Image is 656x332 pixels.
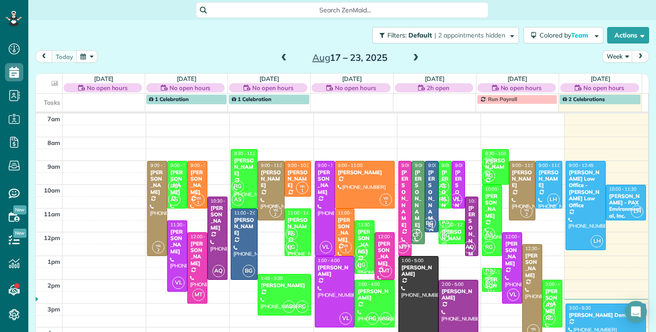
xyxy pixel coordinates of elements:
[607,27,649,43] button: Actions
[44,234,60,241] span: 12pm
[153,246,164,255] small: 2
[442,281,464,287] span: 2:00 - 5:00
[378,234,402,240] span: 12:00 - 2:00
[568,169,603,209] div: [PERSON_NAME] Law Office - [PERSON_NAME] Law Office
[193,198,204,207] small: 1
[48,282,60,289] span: 2pm
[524,208,529,213] span: YR
[450,193,462,206] span: VL
[583,83,624,92] span: No open hours
[441,169,449,228] div: [PERSON_NAME]
[538,169,560,189] div: [PERSON_NAME]
[168,180,180,193] span: RG
[259,75,279,82] a: [DATE]
[340,246,351,255] small: 1
[44,210,60,218] span: 11am
[357,229,372,255] div: [PERSON_NAME]
[540,31,592,39] span: Colored by
[48,139,60,146] span: 8am
[483,228,495,240] span: AS
[170,229,185,255] div: [PERSON_NAME]
[296,300,308,313] span: RG
[425,75,444,82] a: [DATE]
[380,312,392,325] span: AS
[410,229,422,241] span: CF
[312,52,330,63] span: Aug
[508,75,527,82] a: [DATE]
[300,184,305,189] span: YR
[169,83,211,92] span: No open hours
[48,305,60,313] span: 3pm
[591,75,610,82] a: [DATE]
[545,281,567,287] span: 2:00 - 4:00
[234,150,259,156] span: 8:30 - 11:00
[317,264,352,278] div: [PERSON_NAME]
[524,27,603,43] button: Colored byTeam
[377,241,392,267] div: [PERSON_NAME]
[603,50,633,63] button: Week
[261,275,283,281] span: 1:45 - 3:30
[401,264,436,278] div: [PERSON_NAME]
[232,96,271,102] span: 1 Celebration
[571,31,590,39] span: Team
[609,186,636,192] span: 10:00 - 11:30
[483,263,495,276] span: AS
[501,83,542,92] span: No open hours
[483,277,495,289] span: RG
[94,75,114,82] a: [DATE]
[210,205,225,231] div: [PERSON_NAME]
[468,198,493,204] span: 10:30 - 1:00
[196,196,201,201] span: YR
[368,27,519,43] a: Filters: Default | 2 appointments hidden
[632,50,649,63] button: next
[233,217,255,236] div: [PERSON_NAME]
[512,169,533,189] div: [PERSON_NAME]
[288,162,312,168] span: 9:00 - 10:30
[387,31,407,39] span: Filters:
[48,258,60,265] span: 1pm
[343,243,348,248] span: YR
[192,289,205,301] span: MT
[631,205,643,218] span: LH
[402,162,423,168] span: 9:00 - 1:00
[512,162,537,168] span: 9:00 - 11:30
[402,257,423,263] span: 1:00 - 5:00
[177,75,196,82] a: [DATE]
[483,241,495,253] span: RG
[531,327,536,332] span: YR
[366,312,379,325] span: RG
[338,210,363,216] span: 11:00 - 1:00
[234,210,259,216] span: 11:00 - 2:00
[543,312,555,325] span: RG
[358,281,380,287] span: 2:00 - 4:00
[358,222,382,228] span: 11:30 - 1:45
[415,162,439,168] span: 9:00 - 12:30
[260,169,282,189] div: [PERSON_NAME]
[287,217,309,236] div: [PERSON_NAME]
[455,162,480,168] span: 9:00 - 11:00
[48,115,60,123] span: 7am
[442,162,466,168] span: 9:00 - 11:00
[521,210,532,219] small: 2
[463,241,476,253] span: AQ
[427,83,450,92] span: 2h open
[488,96,517,102] span: Run Payroll
[150,162,172,168] span: 9:00 - 1:00
[286,228,298,240] span: AS
[52,50,77,63] button: today
[172,277,185,289] span: VL
[190,169,205,196] div: [PERSON_NAME]
[437,193,449,206] span: RG
[505,241,519,267] div: [PERSON_NAME]
[232,193,244,206] span: AS
[525,252,540,279] div: [PERSON_NAME]
[87,83,128,92] span: No open hours
[243,265,255,277] span: BG
[483,170,495,182] span: RG
[296,187,308,195] small: 1
[35,50,53,63] button: prev
[625,301,647,323] div: Open Intercom Messenger
[483,156,495,169] span: AS
[232,180,244,193] span: RG
[428,162,453,168] span: 9:00 - 12:00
